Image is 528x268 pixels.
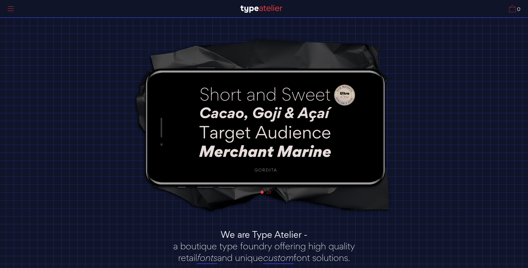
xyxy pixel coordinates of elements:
[509,5,520,12] a: 0
[516,7,520,12] span: 0
[221,228,307,241] strong: We are Type Atelier -
[175,76,356,178] img: Gordita
[263,252,294,264] a: custom
[260,190,264,194] a: 1
[509,5,516,12] img: Cart_Icon.svg
[165,240,363,263] p: a boutique type foundry offering high quality retail and unique font solutions.
[267,190,271,194] a: 2
[197,252,217,264] a: fonts
[240,5,282,13] img: TA_Logo.svg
